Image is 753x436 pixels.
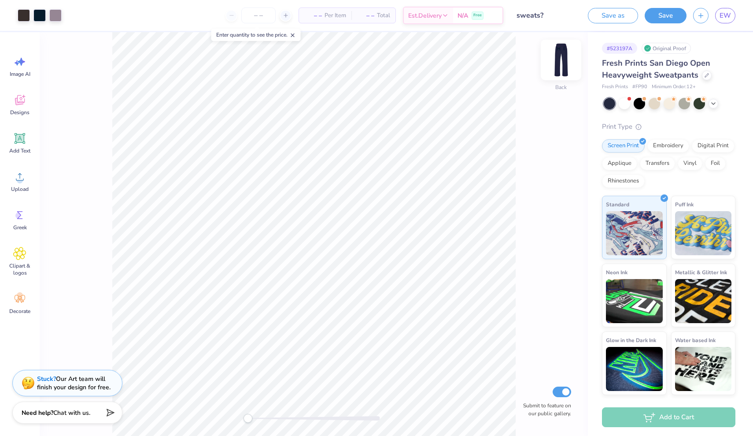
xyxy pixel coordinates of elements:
[602,175,645,188] div: Rhinestones
[602,83,628,91] span: Fresh Prints
[675,335,716,345] span: Water based Ink
[642,43,691,54] div: Original Proof
[602,122,735,132] div: Print Type
[678,157,702,170] div: Vinyl
[555,83,567,91] div: Back
[543,42,579,78] img: Back
[241,7,276,23] input: – –
[675,347,732,391] img: Water based Ink
[458,11,468,20] span: N/A
[606,279,663,323] img: Neon Ink
[606,268,627,277] span: Neon Ink
[9,308,30,315] span: Decorate
[705,157,726,170] div: Foil
[602,43,637,54] div: # 523197A
[602,58,710,80] span: Fresh Prints San Diego Open Heavyweight Sweatpants
[11,186,29,193] span: Upload
[675,200,694,209] span: Puff Ink
[640,157,675,170] div: Transfers
[652,83,696,91] span: Minimum Order: 12 +
[606,211,663,255] img: Standard
[5,262,34,276] span: Clipart & logos
[715,8,735,23] a: EW
[211,29,301,41] div: Enter quantity to see the price.
[408,11,442,20] span: Est. Delivery
[53,409,90,417] span: Chat with us.
[325,11,346,20] span: Per Item
[357,11,374,20] span: – –
[606,335,656,345] span: Glow in the Dark Ink
[645,8,687,23] button: Save
[647,139,689,153] div: Embroidery
[518,402,571,417] label: Submit to feature on our public gallery.
[377,11,390,20] span: Total
[602,139,645,153] div: Screen Print
[9,147,30,154] span: Add Text
[675,279,732,323] img: Metallic & Glitter Ink
[304,11,322,20] span: – –
[606,347,663,391] img: Glow in the Dark Ink
[10,109,30,116] span: Designs
[37,375,111,391] div: Our Art team will finish your design for free.
[675,268,727,277] span: Metallic & Glitter Ink
[244,414,252,423] div: Accessibility label
[13,224,27,231] span: Greek
[675,211,732,255] img: Puff Ink
[473,12,482,19] span: Free
[720,11,731,21] span: EW
[10,71,30,78] span: Image AI
[588,8,638,23] button: Save as
[37,375,56,383] strong: Stuck?
[510,7,575,24] input: Untitled Design
[602,157,637,170] div: Applique
[22,409,53,417] strong: Need help?
[606,200,629,209] span: Standard
[632,83,647,91] span: # FP90
[692,139,735,153] div: Digital Print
